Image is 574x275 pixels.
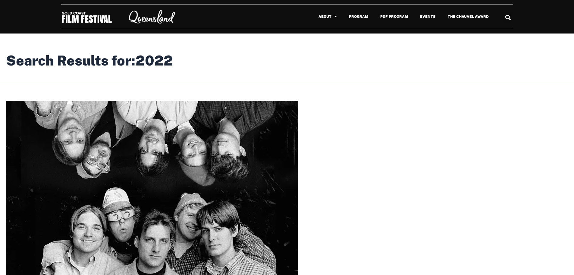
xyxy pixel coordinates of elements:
[503,12,513,22] div: Search
[374,10,414,24] a: PDF Program
[6,51,568,70] h1: Search Results for:
[312,10,343,24] a: About
[343,10,374,24] a: Program
[442,10,495,24] a: The Chauvel Award
[414,10,442,24] a: Events
[189,10,495,24] nav: Menu
[136,53,173,69] span: 2022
